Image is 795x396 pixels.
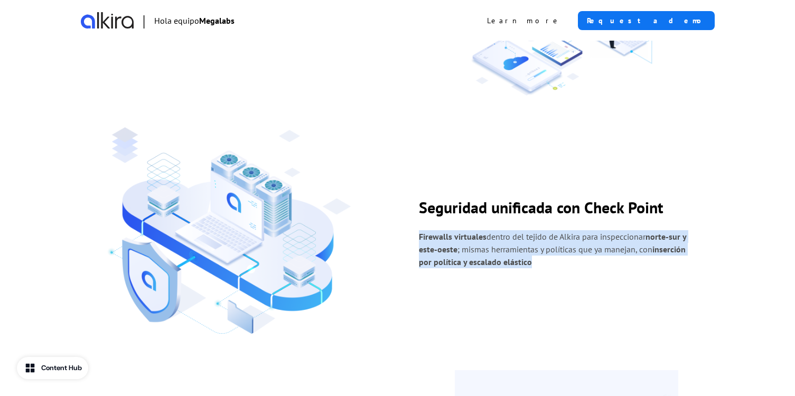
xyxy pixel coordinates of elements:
p: Hola equipo [154,14,235,27]
strong: Seguridad unificada con Check Point [419,197,663,218]
span: | [142,10,146,31]
a: Request a demo [578,11,715,30]
button: Content Hub [17,357,88,379]
a: Learn more [479,11,569,30]
strong: norte-sur y este-oeste [419,231,686,254]
strong: Megalabs [199,15,235,26]
p: dentro del tejido de Alkira para inspeccionar ; mismas herramientas y políticas que ya manejan, con [419,230,696,268]
div: Content Hub [41,363,82,373]
strong: Firewalls virtuales [419,231,487,242]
